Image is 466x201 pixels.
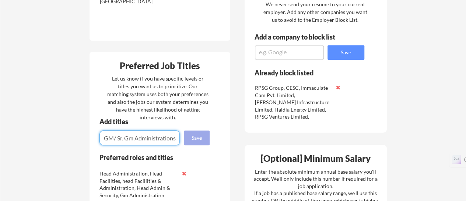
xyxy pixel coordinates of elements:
div: RPSG Group, CESC, Immaculate Cam Pvt. Limited, [PERSON_NAME] Infrastructure Limited, Haldia Energ... [255,84,333,120]
div: Already block listed [255,69,354,76]
div: Add titles [99,118,203,125]
div: Head Administration, Head Facilities, head Facililties & Administration, Head Admin & Security, G... [99,170,177,199]
button: Save [184,130,210,145]
div: Let us know if you have specific levels or titles you want us to prioritize. Our matching system ... [107,75,209,121]
div: Add a company to block list [255,34,347,40]
input: E.g. Senior Product Manager [99,130,180,145]
button: Save [327,45,364,60]
div: We never send your resume to your current employer. Add any other companies you want us to avoid ... [263,0,368,24]
div: Preferred roles and titles [99,154,200,161]
div: [Optional] Minimum Salary [247,154,384,163]
div: Preferred Job Titles [91,61,228,70]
